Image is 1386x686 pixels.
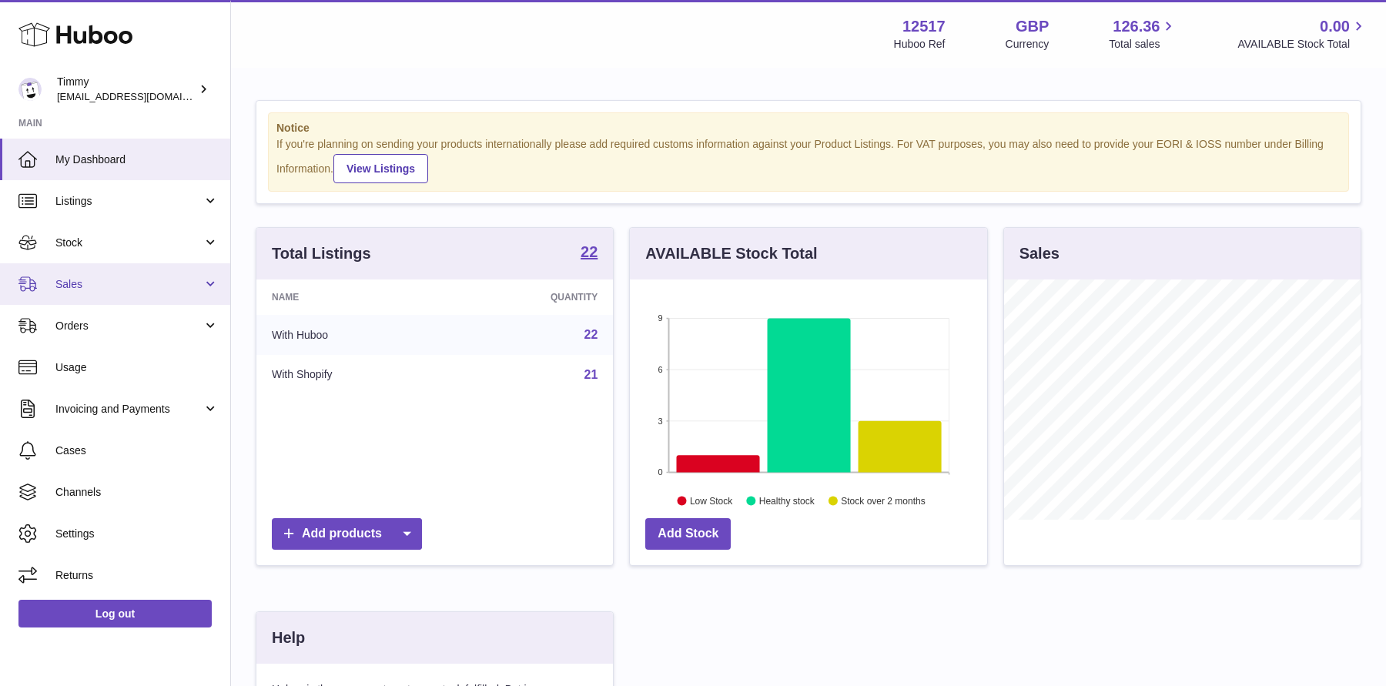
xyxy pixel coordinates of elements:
div: Huboo Ref [894,37,946,52]
span: Cases [55,443,219,458]
th: Quantity [449,279,614,315]
a: View Listings [333,154,428,183]
div: Currency [1006,37,1050,52]
a: 21 [584,368,598,381]
span: Settings [55,527,219,541]
span: Sales [55,277,203,292]
span: [EMAIL_ADDRESS][DOMAIN_NAME] [57,90,226,102]
text: 0 [658,467,663,477]
span: Listings [55,194,203,209]
a: 0.00 AVAILABLE Stock Total [1237,16,1368,52]
text: 6 [658,365,663,374]
h3: Sales [1019,243,1060,264]
div: Timmy [57,75,196,104]
a: Log out [18,600,212,627]
h3: Help [272,627,305,648]
a: 126.36 Total sales [1109,16,1177,52]
span: Returns [55,568,219,583]
div: If you're planning on sending your products internationally please add required customs informati... [276,137,1341,183]
text: Stock over 2 months [842,495,926,506]
strong: GBP [1016,16,1049,37]
strong: Notice [276,121,1341,136]
span: Orders [55,319,203,333]
img: support@pumpkinproductivity.org [18,78,42,101]
span: My Dashboard [55,152,219,167]
text: Healthy stock [759,495,815,506]
a: 22 [581,244,598,263]
td: With Huboo [256,315,449,355]
th: Name [256,279,449,315]
span: Usage [55,360,219,375]
a: 22 [584,328,598,341]
a: Add products [272,518,422,550]
span: Channels [55,485,219,500]
strong: 22 [581,244,598,259]
span: Stock [55,236,203,250]
strong: 12517 [902,16,946,37]
span: Total sales [1109,37,1177,52]
text: Low Stock [690,495,733,506]
h3: AVAILABLE Stock Total [645,243,817,264]
span: 0.00 [1320,16,1350,37]
text: 9 [658,313,663,323]
td: With Shopify [256,355,449,395]
span: Invoicing and Payments [55,402,203,417]
text: 3 [658,416,663,425]
span: AVAILABLE Stock Total [1237,37,1368,52]
a: Add Stock [645,518,731,550]
span: 126.36 [1113,16,1160,37]
h3: Total Listings [272,243,371,264]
